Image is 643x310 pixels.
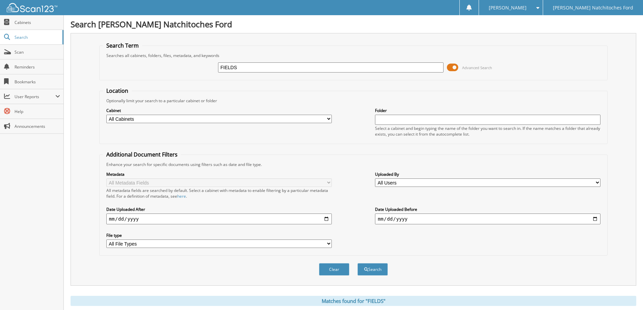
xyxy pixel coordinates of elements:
[15,109,60,114] span: Help
[106,232,332,238] label: File type
[106,108,332,113] label: Cabinet
[103,151,181,158] legend: Additional Document Filters
[15,49,60,55] span: Scan
[7,3,57,12] img: scan123-logo-white.svg
[106,171,332,177] label: Metadata
[375,214,600,224] input: end
[177,193,186,199] a: here
[375,125,600,137] div: Select a cabinet and begin typing the name of the folder you want to search in. If the name match...
[15,79,60,85] span: Bookmarks
[103,53,604,58] div: Searches all cabinets, folders, files, metadata, and keywords
[15,20,60,25] span: Cabinets
[375,108,600,113] label: Folder
[103,42,142,49] legend: Search Term
[106,214,332,224] input: start
[106,206,332,212] label: Date Uploaded After
[103,98,604,104] div: Optionally limit your search to a particular cabinet or folder
[103,87,132,94] legend: Location
[375,171,600,177] label: Uploaded By
[71,19,636,30] h1: Search [PERSON_NAME] Natchitoches Ford
[319,263,349,276] button: Clear
[106,188,332,199] div: All metadata fields are searched by default. Select a cabinet with metadata to enable filtering b...
[71,296,636,306] div: Matches found for "FIELDS"
[553,6,633,10] span: [PERSON_NAME] Natchitoches Ford
[357,263,388,276] button: Search
[15,94,55,100] span: User Reports
[15,34,59,40] span: Search
[15,123,60,129] span: Announcements
[375,206,600,212] label: Date Uploaded Before
[103,162,604,167] div: Enhance your search for specific documents using filters such as date and file type.
[462,65,492,70] span: Advanced Search
[15,64,60,70] span: Reminders
[489,6,527,10] span: [PERSON_NAME]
